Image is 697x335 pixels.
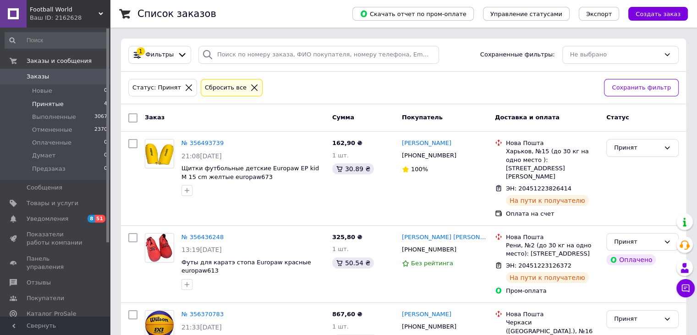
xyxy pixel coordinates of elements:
[676,279,695,297] button: Чат с покупателем
[411,260,453,267] span: Без рейтинга
[137,8,216,19] h1: Список заказов
[146,50,174,59] span: Фильтры
[181,234,224,240] a: № 356436248
[27,255,85,271] span: Панель управления
[332,246,349,252] span: 1 шт.
[181,152,222,160] span: 21:08[DATE]
[606,114,629,121] span: Статус
[27,73,49,81] span: Заказы
[104,87,107,95] span: 0
[181,311,224,318] a: № 356370783
[95,215,105,223] span: 51
[411,166,428,173] span: 100%
[506,287,599,295] div: Пром-оплата
[27,279,51,287] span: Отзывы
[332,152,349,159] span: 1 шт.
[27,199,78,207] span: Товары и услуги
[506,310,599,318] div: Нова Пошта
[5,32,108,49] input: Поиск
[30,14,110,22] div: Ваш ID: 2162628
[480,50,555,59] span: Сохраненные фильтры:
[402,310,451,319] a: [PERSON_NAME]
[145,233,174,262] a: Фото товару
[32,100,64,108] span: Принятые
[506,210,599,218] div: Оплата на счет
[614,237,660,247] div: Принят
[32,139,71,147] span: Оплаченные
[32,165,66,173] span: Предзаказ
[332,234,362,240] span: 325,80 ₴
[145,143,174,165] img: Фото товару
[400,150,458,162] div: [PHONE_NUMBER]
[506,139,599,147] div: Нова Пошта
[402,233,488,242] a: [PERSON_NAME] [PERSON_NAME]
[94,113,107,121] span: 3067
[332,311,362,318] span: 867,60 ₴
[495,114,560,121] span: Доставка и оплата
[145,114,165,121] span: Заказ
[506,185,571,192] span: ЭН: 20451223826414
[27,230,85,247] span: Показатели работы компании
[628,7,688,21] button: Создать заказ
[27,310,76,318] span: Каталог ProSale
[360,10,466,18] span: Скачать отчет по пром-оплате
[506,262,571,269] span: ЭН: 20451223126372
[352,7,474,21] button: Скачать отчет по пром-оплате
[181,324,222,331] span: 21:33[DATE]
[506,241,599,258] div: Рени, №2 (до 30 кг на одно место): [STREET_ADDRESS]
[27,215,68,223] span: Уведомления
[490,11,562,17] span: Управление статусами
[104,165,107,173] span: 0
[614,143,660,153] div: Принят
[181,165,319,180] a: Щитки футбольные детские Europaw EP kid M 15 cm желтые europaw673
[606,254,656,265] div: Оплачено
[483,7,570,21] button: Управление статусами
[181,140,224,146] a: № 356493739
[198,46,439,64] input: Поиск по номеру заказа, ФИО покупателя, номеру телефона, Email, номеру накладной
[32,113,76,121] span: Выполненные
[137,47,145,56] div: 1
[506,272,589,283] div: На пути к получателю
[332,257,374,268] div: 50.54 ₴
[94,126,107,134] span: 2370
[145,139,174,168] a: Фото товару
[332,140,362,146] span: 162,90 ₴
[32,151,55,160] span: Думает
[181,259,311,274] a: Футы для каратэ стопа Europaw красные europaw613
[506,147,599,181] div: Харьков, №15 (до 30 кг на одно место ): [STREET_ADDRESS][PERSON_NAME]
[32,126,72,134] span: Отмененные
[27,57,92,65] span: Заказы и сообщения
[579,7,619,21] button: Экспорт
[612,83,671,93] span: Сохранить фильтр
[203,83,248,93] div: Сбросить все
[570,50,660,60] div: Не выбрано
[332,114,354,121] span: Сумма
[332,163,374,174] div: 30.89 ₴
[402,114,443,121] span: Покупатель
[30,6,99,14] span: Football World
[27,294,64,302] span: Покупатели
[32,87,52,95] span: Новые
[146,234,173,262] img: Фото товару
[636,11,681,17] span: Создать заказ
[131,83,183,93] div: Статус: Принят
[604,79,679,97] button: Сохранить фильтр
[104,139,107,147] span: 0
[506,233,599,241] div: Нова Пошта
[104,100,107,108] span: 4
[586,11,612,17] span: Экспорт
[402,139,451,148] a: [PERSON_NAME]
[506,195,589,206] div: На пути к получателю
[332,323,349,330] span: 1 шт.
[27,184,62,192] span: Сообщения
[400,244,458,256] div: [PHONE_NUMBER]
[104,151,107,160] span: 0
[88,215,95,223] span: 8
[181,246,222,253] span: 13:19[DATE]
[400,321,458,333] div: [PHONE_NUMBER]
[614,314,660,324] div: Принят
[619,10,688,17] a: Создать заказ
